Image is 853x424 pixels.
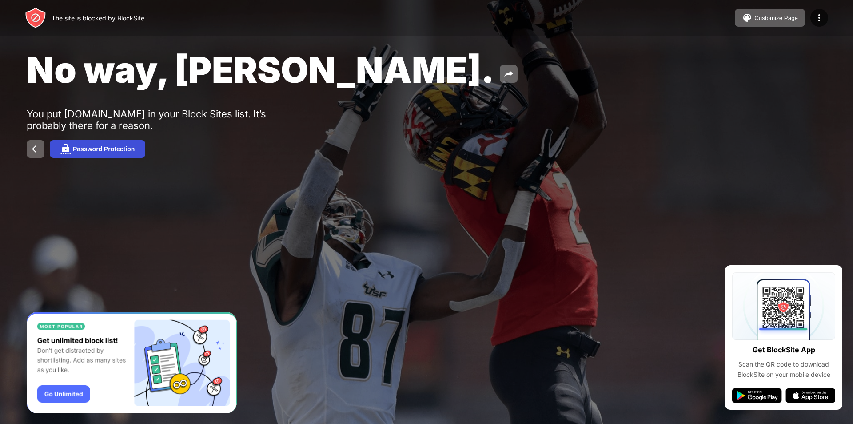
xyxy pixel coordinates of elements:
button: Password Protection [50,140,145,158]
iframe: Banner [27,312,237,414]
img: google-play.svg [732,388,782,403]
img: menu-icon.svg [814,12,825,23]
img: app-store.svg [785,388,835,403]
img: password.svg [60,144,71,154]
img: pallet.svg [742,12,753,23]
button: Customize Page [735,9,805,27]
span: No way, [PERSON_NAME]. [27,48,494,91]
img: back.svg [30,144,41,154]
img: header-logo.svg [25,7,46,28]
div: Password Protection [73,145,135,153]
div: Get BlockSite App [753,343,815,356]
div: The site is blocked by BlockSite [52,14,144,22]
div: Customize Page [754,15,798,21]
div: You put [DOMAIN_NAME] in your Block Sites list. It’s probably there for a reason. [27,108,301,131]
img: share.svg [503,69,514,79]
div: Scan the QR code to download BlockSite on your mobile device [732,359,835,380]
img: qrcode.svg [732,272,835,340]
